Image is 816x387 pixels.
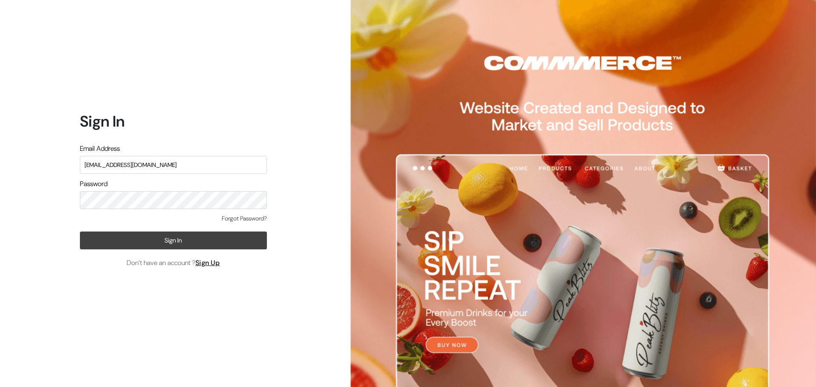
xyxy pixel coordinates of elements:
span: Don’t have an account ? [127,258,220,268]
a: Forgot Password? [222,214,267,223]
label: Email Address [80,144,120,154]
h1: Sign In [80,112,267,130]
a: Sign Up [195,258,220,267]
button: Sign In [80,232,267,249]
label: Password [80,179,108,189]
